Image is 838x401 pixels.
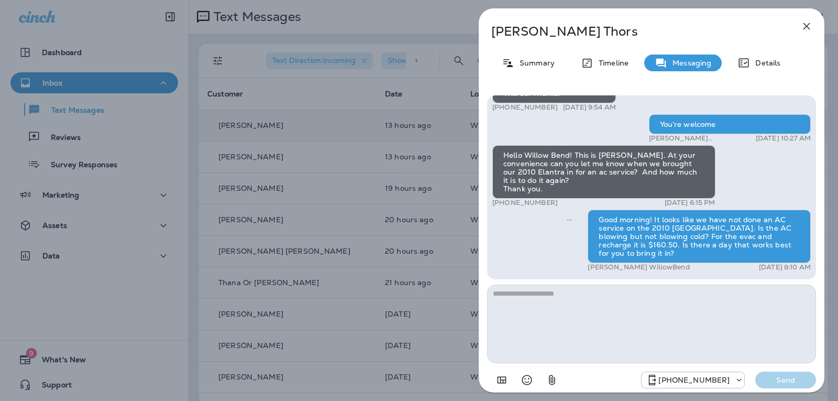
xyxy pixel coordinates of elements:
[567,214,572,224] span: Sent
[750,59,780,67] p: Details
[665,199,715,207] p: [DATE] 6:15 PM
[588,263,689,272] p: [PERSON_NAME] WillowBend
[492,103,558,112] p: [PHONE_NUMBER]
[593,59,629,67] p: Timeline
[492,199,558,207] p: [PHONE_NUMBER]
[759,263,811,272] p: [DATE] 8:10 AM
[667,59,711,67] p: Messaging
[642,374,744,386] div: +1 (813) 497-4455
[658,376,730,384] p: [PHONE_NUMBER]
[588,210,811,263] div: Good morning! It looks like we have not done an AC service on the 2010 [GEOGRAPHIC_DATA]. Is the ...
[491,370,512,391] button: Add in a premade template
[649,134,746,143] p: [PERSON_NAME] WillowBend
[563,103,616,112] p: [DATE] 9:54 AM
[516,370,537,391] button: Select an emoji
[649,114,811,134] div: You're welcome
[514,59,555,67] p: Summary
[491,24,777,39] p: [PERSON_NAME] Thors
[756,134,811,143] p: [DATE] 10:27 AM
[492,145,715,199] div: Hello Willow Bend! This is [PERSON_NAME]. At your convenience can you let me know when we brought...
